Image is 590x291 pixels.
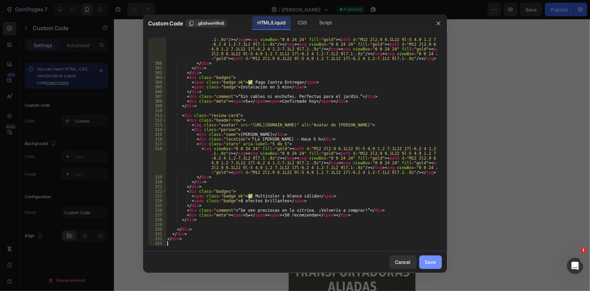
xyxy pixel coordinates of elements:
[10,170,54,180] span: ✅ Compra verificada
[148,80,166,85] div: 304
[148,137,166,142] div: 316
[148,213,166,217] div: 327
[148,199,166,203] div: 324
[148,175,166,180] div: 319
[148,70,166,75] div: 302
[148,33,166,61] div: 299
[148,217,166,222] div: 328
[111,218,118,224] span: 5★
[148,222,166,227] div: 329
[314,16,337,30] div: Script
[148,184,166,189] div: 321
[10,148,28,166] img: Avatar de Camila R.
[148,132,166,137] div: 315
[10,218,17,224] span: 5★
[425,258,436,266] div: Save
[31,147,77,155] div: [PERSON_NAME]
[395,258,411,266] div: Cancel
[111,148,128,166] img: Avatar de Valentina S.
[148,75,166,80] div: 303
[390,255,417,269] button: Cancel
[31,155,77,162] div: 📍 [PERSON_NAME] 1 h
[111,194,195,214] div: “Deja la piel increíble y huele delicioso. Mis vellos encarnados desaparecieron. Repetiré.”
[30,112,102,119] span: Comentarios de la gente
[8,86,16,95] img: CKKYs5695_ICEAE=.webp
[148,180,166,184] div: 320
[292,16,312,30] div: CSS
[148,99,166,104] div: 308
[148,19,183,27] span: Custom Code
[31,218,95,224] span: +120 personas la encontraron útil
[148,194,166,199] div: 323
[148,236,166,241] div: 332
[148,66,166,70] div: 301
[148,241,166,246] div: 333
[3,82,90,99] button: Releasit COD Form & Upsells
[22,86,84,93] div: Releasit COD Form & Upsells
[148,123,166,127] div: 313
[5,125,122,138] div: +3.500 clientas felices • 4.9★ promedio • Envío rápido y Contra Entrega
[31,162,77,168] div: 5 de 5
[148,118,166,123] div: 312
[111,182,153,191] span: Aroma fresa-vainilla
[148,108,166,113] div: 310
[186,19,227,27] button: .gEs9weHRn8
[58,112,78,118] b: positivos
[148,227,166,232] div: 330
[148,89,166,94] div: 306
[148,61,166,66] div: 300
[197,20,224,26] span: .gEs9weHRn8
[148,203,166,208] div: 325
[10,182,53,191] span: Resultados en 7 días
[10,194,95,214] div: “Probé muchas marcas y esta es la única que dejó mi piel suave y pareja. ¡Volví a usar shorts!”
[111,170,155,180] span: ✅ Compra verificada
[148,208,166,213] div: 326
[148,146,166,175] div: 318
[148,189,166,194] div: 322
[581,248,586,253] span: 1
[148,142,166,146] div: 317
[148,85,166,89] div: 305
[148,104,166,108] div: 309
[148,127,166,132] div: 314
[148,94,166,99] div: 307
[419,255,442,269] button: Save
[8,92,37,98] div: Custom Code
[148,113,166,118] div: 311
[252,16,291,30] div: HTML/Liquid
[148,232,166,236] div: 331
[567,258,583,274] iframe: Intercom live chat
